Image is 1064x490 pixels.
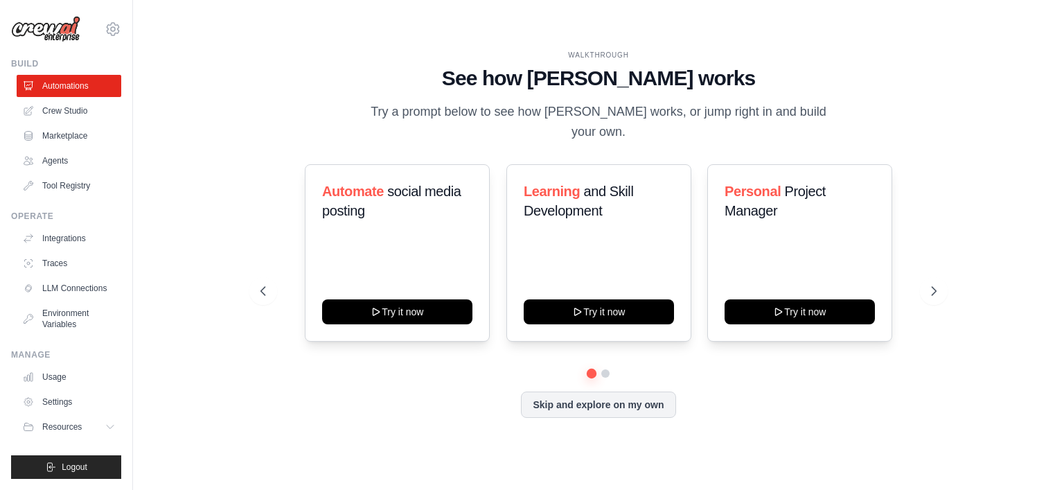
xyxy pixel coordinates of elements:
[725,184,781,199] span: Personal
[11,455,121,479] button: Logout
[17,252,121,274] a: Traces
[322,184,384,199] span: Automate
[17,277,121,299] a: LLM Connections
[17,416,121,438] button: Resources
[62,462,87,473] span: Logout
[42,421,82,432] span: Resources
[17,100,121,122] a: Crew Studio
[524,184,633,218] span: and Skill Development
[260,66,937,91] h1: See how [PERSON_NAME] works
[524,299,674,324] button: Try it now
[521,392,675,418] button: Skip and explore on my own
[725,299,875,324] button: Try it now
[17,302,121,335] a: Environment Variables
[17,125,121,147] a: Marketplace
[322,184,461,218] span: social media posting
[11,16,80,42] img: Logo
[17,227,121,250] a: Integrations
[260,50,937,60] div: WALKTHROUGH
[17,366,121,388] a: Usage
[11,211,121,222] div: Operate
[17,175,121,197] a: Tool Registry
[366,102,831,143] p: Try a prompt below to see how [PERSON_NAME] works, or jump right in and build your own.
[17,150,121,172] a: Agents
[11,58,121,69] div: Build
[17,75,121,97] a: Automations
[17,391,121,413] a: Settings
[524,184,580,199] span: Learning
[11,349,121,360] div: Manage
[322,299,472,324] button: Try it now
